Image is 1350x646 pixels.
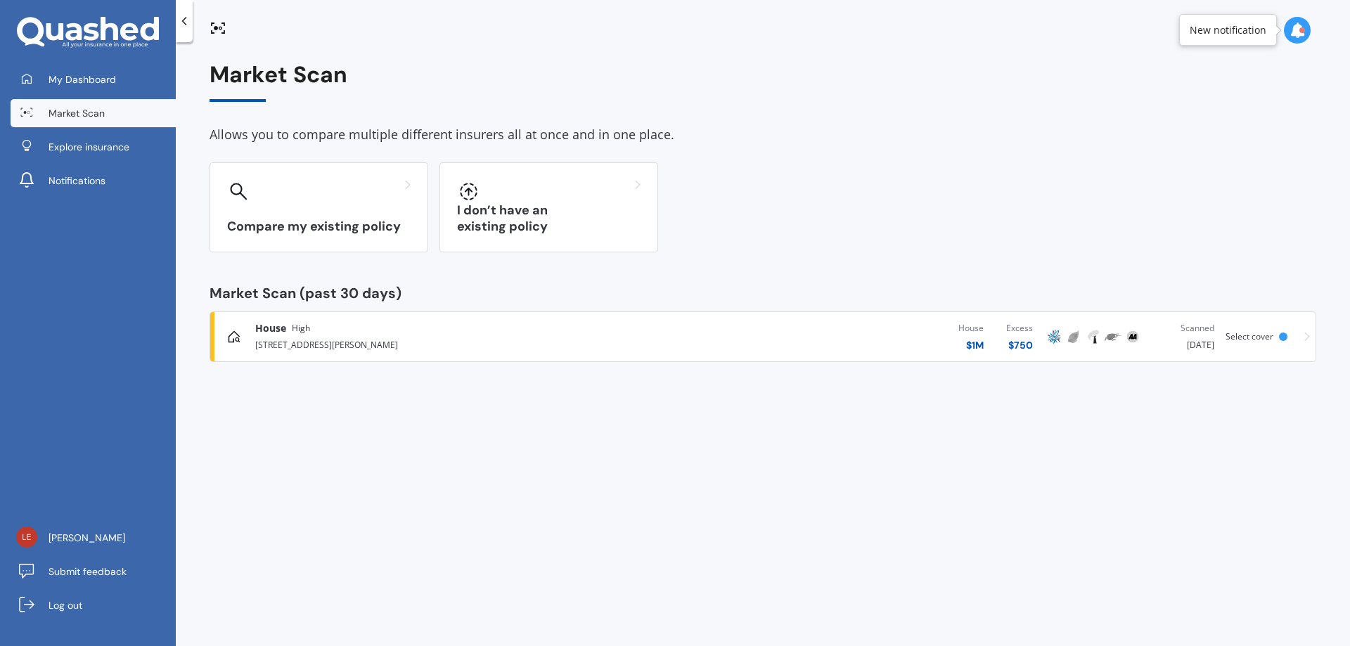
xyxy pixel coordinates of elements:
div: Scanned [1154,321,1214,335]
div: Market Scan [210,62,1316,102]
img: Tower [1085,328,1102,345]
a: My Dashboard [11,65,176,93]
div: $ 750 [1006,338,1033,352]
h3: I don’t have an existing policy [457,202,641,235]
span: Submit feedback [49,564,127,579]
div: House [958,321,984,335]
img: Trade Me Insurance [1105,328,1121,345]
div: [DATE] [1154,321,1214,352]
div: Excess [1006,321,1033,335]
a: Notifications [11,167,176,195]
span: My Dashboard [49,72,116,86]
a: HouseHigh[STREET_ADDRESS][PERSON_NAME]House$1MExcess$750AMPInitioTowerTrade Me InsuranceAAScanned... [210,311,1316,362]
span: Notifications [49,174,105,188]
span: High [292,321,310,335]
a: Market Scan [11,99,176,127]
span: Log out [49,598,82,612]
a: Log out [11,591,176,619]
a: Explore insurance [11,133,176,161]
div: [STREET_ADDRESS][PERSON_NAME] [255,335,636,352]
div: New notification [1190,23,1266,37]
h3: Compare my existing policy [227,219,411,235]
span: [PERSON_NAME] [49,531,125,545]
span: Market Scan [49,106,105,120]
span: Select cover [1226,330,1273,342]
div: Market Scan (past 30 days) [210,286,1316,300]
span: Explore insurance [49,140,129,154]
span: House [255,321,286,335]
img: Initio [1065,328,1082,345]
img: AMP [1046,328,1062,345]
img: ce404291cab54248b4b29f1ff508257d [16,527,37,548]
img: AA [1124,328,1141,345]
a: [PERSON_NAME] [11,524,176,552]
a: Submit feedback [11,557,176,586]
div: Allows you to compare multiple different insurers all at once and in one place. [210,124,1316,146]
div: $ 1M [958,338,984,352]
